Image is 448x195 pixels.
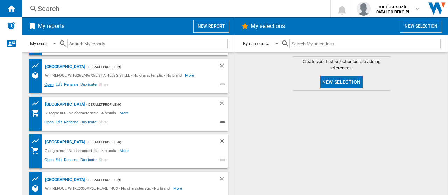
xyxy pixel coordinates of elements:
[85,100,205,109] div: - Default profile (9)
[30,41,47,46] div: My order
[120,109,130,117] span: More
[7,22,15,30] img: alerts-logo.svg
[43,147,120,155] div: 2 segments - No characteristic - 4 brands
[43,100,85,109] div: [GEOGRAPHIC_DATA]
[63,157,79,165] span: Rename
[249,20,286,33] h2: My selections
[55,81,63,90] span: Edit
[79,157,98,165] span: Duplicate
[43,119,55,127] span: Open
[219,175,228,184] div: Delete
[31,99,43,108] div: Prices and No. offers by retailer graph
[31,137,43,145] div: Prices and No. offers by brand graph
[79,119,98,127] span: Duplicate
[43,138,85,147] div: [GEOGRAPHIC_DATA]
[43,71,185,80] div: WHIRLPOOL WHG26574WX5E STAINLESS STEEL - No characteristic - No brand
[376,10,410,14] b: CATALOG BEKO PL
[43,81,55,90] span: Open
[219,138,228,147] div: Delete
[400,20,442,33] button: New selection
[98,81,110,90] span: Share
[31,147,43,155] div: My Assortment
[98,119,110,127] span: Share
[185,71,195,80] span: More
[55,157,63,165] span: Edit
[320,76,363,88] button: New selection
[43,184,173,193] div: WHIRLPOOL WHK26363XP6E PEARL INOX - No characteristic - No brand
[31,71,43,80] div: References
[31,184,43,193] div: References
[219,100,228,109] div: Delete
[376,3,410,10] span: mert susuzlu
[289,39,441,48] input: Search My selections
[219,62,228,71] div: Delete
[43,157,55,165] span: Open
[63,119,79,127] span: Rename
[85,62,205,71] div: - Default profile (9)
[193,20,229,33] button: New report
[243,41,269,46] div: By name asc.
[67,39,228,48] input: Search My reports
[293,59,391,71] span: Create your first selection before adding references.
[31,174,43,183] div: Prices and No. offers by brand graph
[85,138,205,147] div: - Default profile (9)
[120,147,130,155] span: More
[31,109,43,117] div: My Assortment
[63,81,79,90] span: Rename
[38,4,312,14] div: Search
[55,119,63,127] span: Edit
[43,109,120,117] div: 2 segments - No characteristic - 4 brands
[357,2,371,16] img: profile.jpg
[43,62,85,71] div: [GEOGRAPHIC_DATA]
[173,184,183,193] span: More
[36,20,66,33] h2: My reports
[85,175,205,184] div: - Default profile (9)
[79,81,98,90] span: Duplicate
[43,175,85,184] div: [GEOGRAPHIC_DATA]
[31,61,43,70] div: Prices and No. offers by brand graph
[98,157,110,165] span: Share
